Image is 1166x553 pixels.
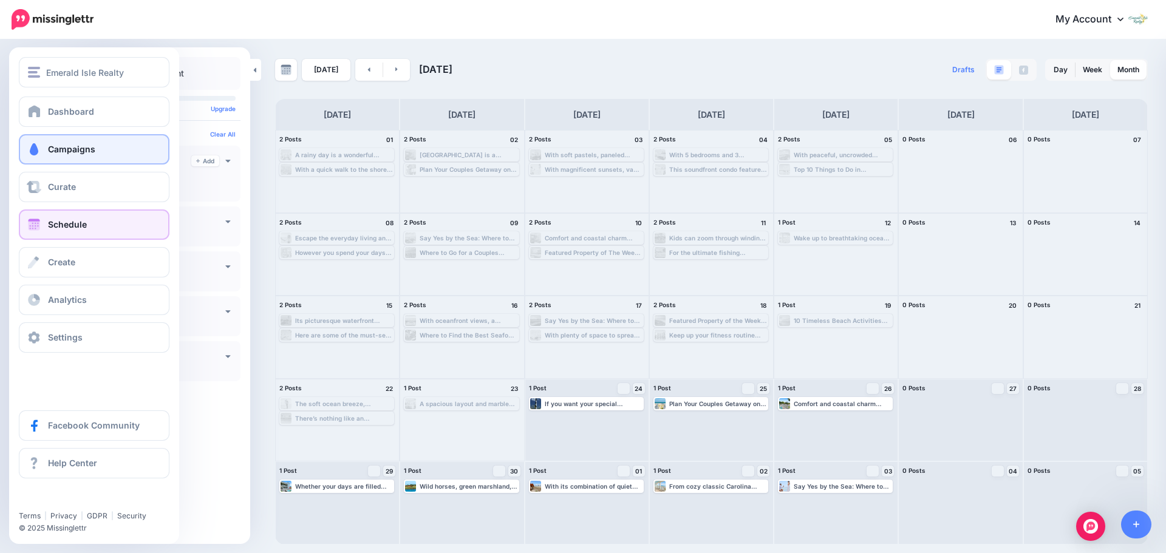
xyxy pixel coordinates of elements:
[633,134,645,145] h4: 03
[419,63,452,75] span: [DATE]
[48,106,94,117] span: Dashboard
[882,217,894,228] h4: 12
[1076,512,1105,541] div: Open Intercom Messenger
[669,483,767,490] div: From cozy classic Carolina cottages to spacious oceanfront homes, you’ll find everything you need...
[884,468,892,474] span: 03
[794,151,892,158] div: With peaceful, uncrowded shores and gentle waves, this stretch of beach is perfect for long days ...
[760,385,767,392] span: 25
[19,494,111,506] iframe: Twitter Follow Button
[1007,217,1019,228] h4: 13
[669,400,767,407] div: Plan Your Couples Getaway on [US_STATE]’s Crystal Coast Read more 👉 [URL] #BeautifulBeaches #Perf...
[669,234,767,242] div: Kids can zoom through winding water slides while parents relax by the wading pool, soaking in the...
[48,144,95,154] span: Campaigns
[653,219,676,226] span: 2 Posts
[545,400,643,407] div: If you want your special moment to include wild horses and inspiring panoramic views of paradise,...
[48,257,75,267] span: Create
[508,134,520,145] h4: 02
[545,151,643,158] div: With soft pastels, paneled walls, and plenty of natural light, every room feels fresh, calming, a...
[778,135,800,143] span: 2 Posts
[902,384,926,392] span: 0 Posts
[902,135,926,143] span: 0 Posts
[508,466,520,477] a: 30
[420,166,517,173] div: Plan Your Couples Getaway on [US_STATE]’s Crystal Coast Read more 👉 [URL] #BeautifulBeaches #Perf...
[1019,66,1028,75] img: facebook-grey-square.png
[383,134,395,145] h4: 01
[50,511,77,520] a: Privacy
[48,332,83,342] span: Settings
[757,466,769,477] a: 02
[882,134,894,145] h4: 05
[420,151,517,158] div: [GEOGRAPHIC_DATA] is a beautifully remodeled third-row cottage, just steps from the beach, with e...
[653,301,676,308] span: 2 Posts
[545,317,643,324] div: Say Yes by the Sea: Where to Propose Along the Crystal Coast Read more 👉 [URL] #Wedding #WhiteSan...
[404,219,426,226] span: 2 Posts
[19,410,169,441] a: Facebook Community
[295,415,393,422] div: There’s nothing like an oceanfront stay to help you relax and recharge, and Beachwalk 203 is the ...
[633,383,645,394] a: 24
[81,511,83,520] span: |
[48,182,76,192] span: Curate
[757,217,769,228] h4: 11
[19,172,169,202] a: Curate
[191,155,219,166] a: Add
[1131,300,1144,311] h4: 21
[947,107,975,122] h4: [DATE]
[653,384,671,392] span: 1 Post
[1007,466,1019,477] a: 04
[383,300,395,311] h4: 15
[757,300,769,311] h4: 18
[279,135,302,143] span: 2 Posts
[420,331,517,339] div: Where to Find the Best Seafood & Summer Eats on the Crystal Coast! Read more 👉 [URL] #CrystalCoas...
[420,249,517,256] div: Where to Go for a Couples Weekend Getaway in [US_STATE] Read more 👉 [URL] #BeautifulBeaches #Perf...
[1007,134,1019,145] h4: 06
[295,166,393,173] div: With a quick walk to the shore, a bright coastal interior, and plenty of space to spread out, thi...
[760,468,768,474] span: 02
[19,247,169,277] a: Create
[669,151,767,158] div: With 5 bedrooms and 3 bathrooms, this spacious vacation rental is ideal for families or friends s...
[882,383,894,394] a: 26
[19,97,169,127] a: Dashboard
[279,301,302,308] span: 2 Posts
[669,317,767,324] div: Featured Property of the Week – Ocean Club E-103 Read more 👉 [URL] #Beach #Getaway #BeachAccess
[279,467,297,474] span: 1 Post
[545,234,643,242] div: Comfort and coastal charm come together at [GEOGRAPHIC_DATA], where every space is designed to he...
[1131,466,1144,477] a: 05
[404,384,421,392] span: 1 Post
[902,301,926,308] span: 0 Posts
[653,467,671,474] span: 1 Post
[302,59,350,81] a: [DATE]
[1131,383,1144,394] a: 28
[794,483,892,490] div: Say Yes by the Sea: Where to Propose Along the Crystal Coast Read more 👉 [URL] #Wedding #WhiteSan...
[1007,300,1019,311] h4: 20
[295,234,393,242] div: Escape the everyday living and embrace serenity this [DATE] with a romantic getaway to [GEOGRAPHI...
[778,467,796,474] span: 1 Post
[210,131,236,138] a: Clear All
[508,300,520,311] h4: 16
[295,483,393,490] div: Whether your days are filled with adventure or spent fully embracing the slow rhythm of the coast...
[508,217,520,228] h4: 09
[19,322,169,353] a: Settings
[48,458,97,468] span: Help Center
[633,466,645,477] a: 01
[404,301,426,308] span: 2 Posts
[1043,5,1148,35] a: My Account
[19,522,177,534] li: © 2025 Missinglettr
[545,483,643,490] div: With its combination of quiet beauty, festive activities, and natural wonders, winter in [GEOGRAP...
[545,166,643,173] div: With magnificent sunsets, vast ocean views, and white sand beaches, it doesn’t get more romantic ...
[1028,384,1051,392] span: 0 Posts
[633,217,645,228] h4: 10
[635,468,642,474] span: 01
[529,467,547,474] span: 1 Post
[404,135,426,143] span: 2 Posts
[420,400,517,407] div: A spacious layout and marble countertops offer plenty of room to prepare meals, serve snacks, or ...
[529,384,547,392] span: 1 Post
[1131,217,1144,228] h4: 14
[383,466,395,477] a: 29
[1009,385,1017,392] span: 27
[508,383,520,394] h4: 23
[778,219,796,226] span: 1 Post
[448,107,476,122] h4: [DATE]
[324,107,351,122] h4: [DATE]
[386,468,393,474] span: 29
[383,383,395,394] h4: 22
